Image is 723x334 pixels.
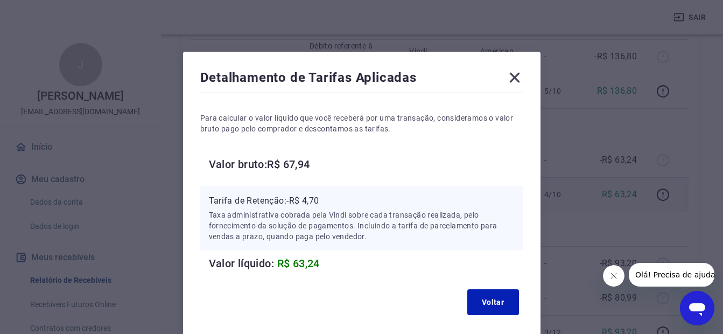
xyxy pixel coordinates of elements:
[200,69,523,91] div: Detalhamento de Tarifas Aplicadas
[200,113,523,134] p: Para calcular o valor líquido que você receberá por uma transação, consideramos o valor bruto pag...
[277,257,320,270] span: R$ 63,24
[603,265,624,287] iframe: Fechar mensagem
[467,289,519,315] button: Voltar
[209,156,523,173] h6: Valor bruto: R$ 67,94
[680,291,714,325] iframe: Botão para abrir a janela de mensagens
[209,255,523,272] h6: Valor líquido:
[209,210,515,242] p: Taxa administrativa cobrada pela Vindi sobre cada transação realizada, pelo fornecimento da soluç...
[209,194,515,207] p: Tarifa de Retenção: -R$ 4,70
[6,8,90,16] span: Olá! Precisa de ajuda?
[629,263,714,287] iframe: Mensagem da empresa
